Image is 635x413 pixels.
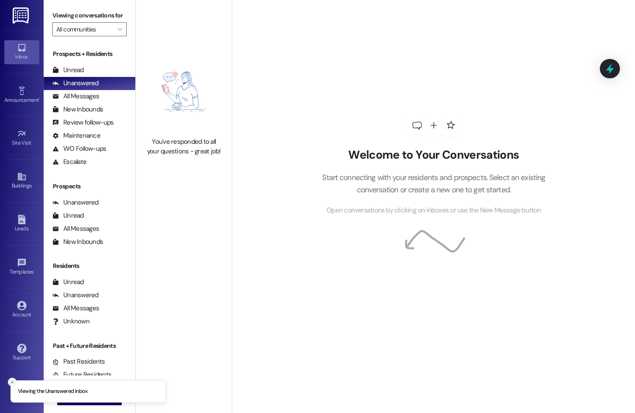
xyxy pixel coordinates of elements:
div: New Inbounds [52,105,103,114]
h2: Welcome to Your Conversations [309,148,559,162]
span: Open conversations by clicking on inboxes or use the New Message button [326,205,541,216]
input: All communities [56,22,113,36]
div: Residents [44,261,135,271]
div: Unread [52,211,84,220]
div: Review follow-ups [52,118,113,127]
span: • [34,267,35,274]
div: Escalate [52,157,86,167]
div: All Messages [52,224,99,233]
div: New Inbounds [52,237,103,246]
a: Buildings [4,169,39,193]
a: Support [4,341,39,364]
div: Maintenance [52,131,100,140]
div: Future Residents [52,370,111,379]
i:  [117,26,122,33]
div: All Messages [52,92,99,101]
div: Unanswered [52,291,99,300]
a: Leads [4,212,39,236]
div: Unknown [52,317,89,326]
a: Site Visit • [4,126,39,150]
div: Past Residents [52,357,105,366]
img: empty-state [145,50,222,133]
div: Unanswered [52,198,99,207]
img: ResiDesk Logo [13,7,31,24]
div: You've responded to all your questions - great job! [145,137,222,156]
div: WO Follow-ups [52,144,106,153]
a: Account [4,298,39,322]
a: Inbox [4,40,39,64]
div: Unread [52,66,84,75]
button: Close toast [8,378,17,386]
p: Viewing the Unanswered inbox [18,388,87,396]
div: Past + Future Residents [44,341,135,351]
span: • [31,139,33,145]
div: Unread [52,278,84,287]
div: Unanswered [52,79,99,88]
span: • [39,96,40,102]
div: Prospects [44,182,135,191]
div: All Messages [52,304,99,313]
p: Start connecting with your residents and prospects. Select an existing conversation or create a n... [309,171,559,196]
div: Prospects + Residents [44,49,135,59]
a: Templates • [4,255,39,279]
label: Viewing conversations for [52,9,127,22]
